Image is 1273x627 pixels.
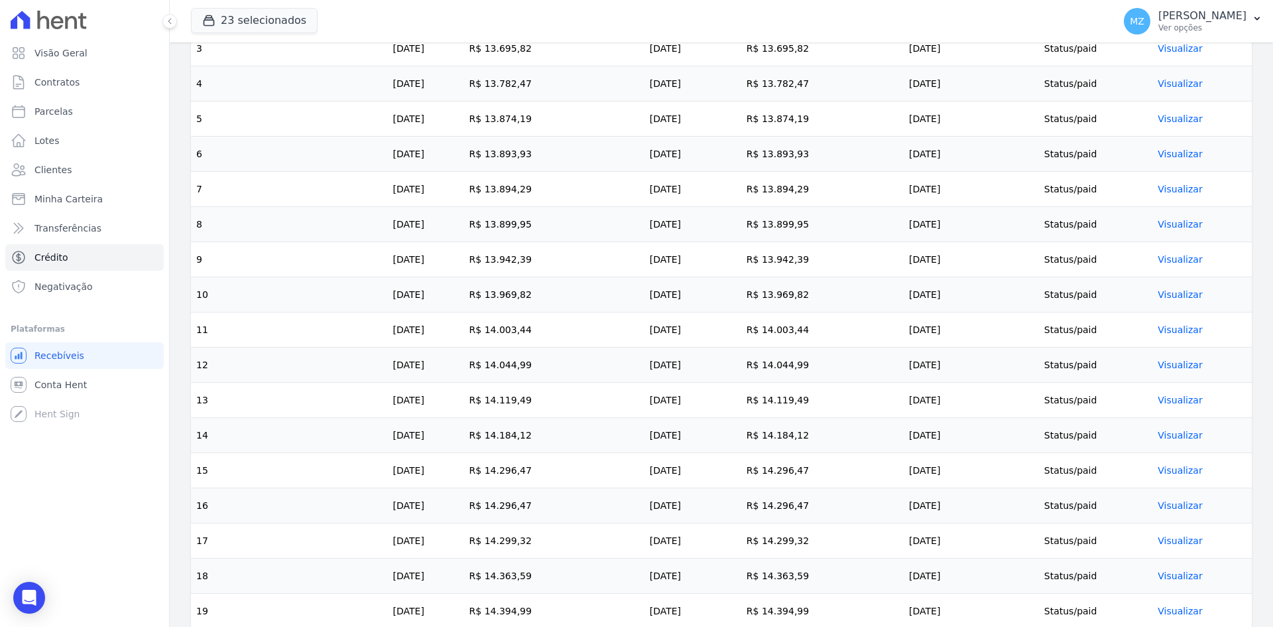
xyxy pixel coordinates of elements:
[34,192,103,206] span: Minha Carteira
[191,172,388,207] td: 7
[388,453,464,488] td: [DATE]
[644,242,741,277] td: [DATE]
[464,488,644,523] td: R$ 14.296,47
[1158,571,1202,581] a: Visualizar
[1158,606,1202,616] a: Visualizar
[191,137,388,172] td: 6
[464,66,644,102] td: R$ 13.782,47
[5,342,164,369] a: Recebíveis
[1039,31,1153,66] td: Status/paid
[904,31,1039,66] td: [DATE]
[904,66,1039,102] td: [DATE]
[5,40,164,66] a: Visão Geral
[644,488,741,523] td: [DATE]
[191,313,388,348] td: 11
[5,273,164,300] a: Negativação
[464,242,644,277] td: R$ 13.942,39
[1158,78,1202,89] a: Visualizar
[1158,23,1246,33] p: Ver opções
[1039,313,1153,348] td: Status/paid
[191,66,388,102] td: 4
[741,277,904,313] td: R$ 13.969,82
[904,453,1039,488] td: [DATE]
[1158,43,1202,54] a: Visualizar
[1158,500,1202,511] a: Visualizar
[1158,395,1202,405] a: Visualizar
[1158,535,1202,546] a: Visualizar
[904,313,1039,348] td: [DATE]
[1158,360,1202,370] a: Visualizar
[388,172,464,207] td: [DATE]
[1039,559,1153,594] td: Status/paid
[464,313,644,348] td: R$ 14.003,44
[1039,383,1153,418] td: Status/paid
[464,172,644,207] td: R$ 13.894,29
[34,349,84,362] span: Recebíveis
[13,582,45,614] div: Open Intercom Messenger
[1113,3,1273,40] button: MZ [PERSON_NAME] Ver opções
[1039,102,1153,137] td: Status/paid
[904,418,1039,453] td: [DATE]
[741,348,904,383] td: R$ 14.044,99
[388,207,464,242] td: [DATE]
[1039,66,1153,102] td: Status/paid
[191,207,388,242] td: 8
[1158,113,1202,124] a: Visualizar
[191,418,388,453] td: 14
[388,31,464,66] td: [DATE]
[388,137,464,172] td: [DATE]
[904,102,1039,137] td: [DATE]
[1039,488,1153,523] td: Status/paid
[644,559,741,594] td: [DATE]
[464,102,644,137] td: R$ 13.874,19
[1130,17,1144,26] span: MZ
[644,207,741,242] td: [DATE]
[1039,172,1153,207] td: Status/paid
[1158,465,1202,476] a: Visualizar
[644,383,741,418] td: [DATE]
[5,69,164,96] a: Contratos
[741,102,904,137] td: R$ 13.874,19
[191,488,388,523] td: 16
[464,559,644,594] td: R$ 14.363,59
[644,313,741,348] td: [DATE]
[464,137,644,172] td: R$ 13.893,93
[388,242,464,277] td: [DATE]
[11,321,158,337] div: Plataformas
[191,277,388,313] td: 10
[904,348,1039,383] td: [DATE]
[464,31,644,66] td: R$ 13.695,82
[644,418,741,453] td: [DATE]
[388,488,464,523] td: [DATE]
[464,418,644,453] td: R$ 14.184,12
[741,172,904,207] td: R$ 13.894,29
[644,137,741,172] td: [DATE]
[191,31,388,66] td: 3
[741,313,904,348] td: R$ 14.003,44
[644,172,741,207] td: [DATE]
[644,102,741,137] td: [DATE]
[1158,254,1202,265] a: Visualizar
[741,207,904,242] td: R$ 13.899,95
[5,98,164,125] a: Parcelas
[741,31,904,66] td: R$ 13.695,82
[388,559,464,594] td: [DATE]
[34,280,93,293] span: Negativação
[1158,149,1202,159] a: Visualizar
[644,66,741,102] td: [DATE]
[191,523,388,559] td: 17
[741,242,904,277] td: R$ 13.942,39
[5,215,164,242] a: Transferências
[1158,430,1202,441] a: Visualizar
[464,523,644,559] td: R$ 14.299,32
[5,157,164,183] a: Clientes
[1039,348,1153,383] td: Status/paid
[741,383,904,418] td: R$ 14.119,49
[5,244,164,271] a: Crédito
[644,277,741,313] td: [DATE]
[1158,289,1202,300] a: Visualizar
[741,559,904,594] td: R$ 14.363,59
[464,277,644,313] td: R$ 13.969,82
[1039,418,1153,453] td: Status/paid
[1039,207,1153,242] td: Status/paid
